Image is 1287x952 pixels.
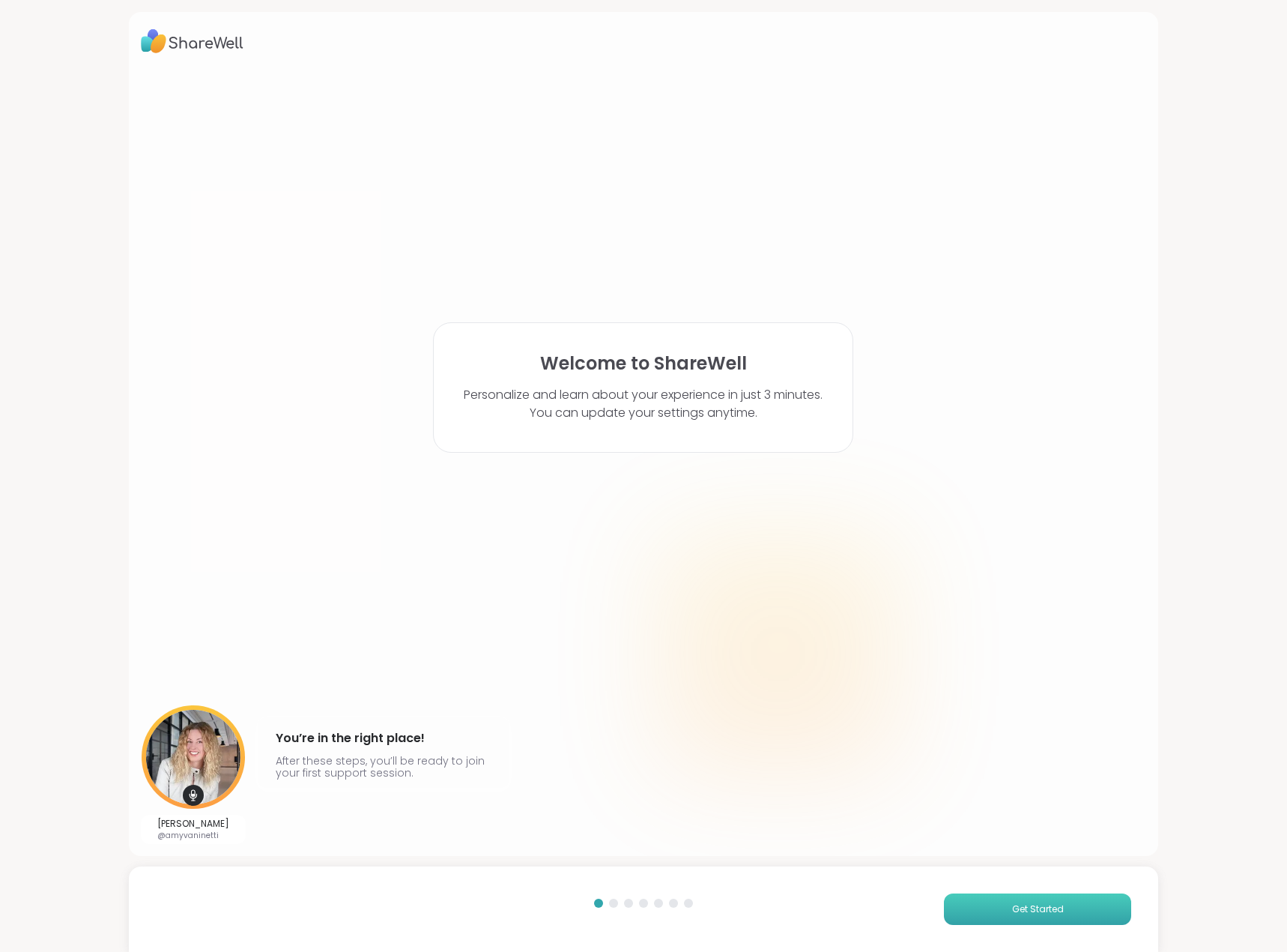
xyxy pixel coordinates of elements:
[141,24,243,58] img: ShareWell Logo
[1012,903,1064,916] span: Get Started
[157,818,229,830] p: [PERSON_NAME]
[944,894,1131,925] button: Get Started
[276,726,491,750] h4: You’re in the right place!
[540,353,747,374] h1: Welcome to ShareWell
[464,386,823,422] p: Personalize and learn about your experience in just 3 minutes. You can update your settings anytime.
[142,705,245,809] img: User image
[183,785,204,806] img: mic icon
[276,755,491,779] p: After these steps, you’ll be ready to join your first support session.
[157,830,229,841] p: @amyvaninetti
